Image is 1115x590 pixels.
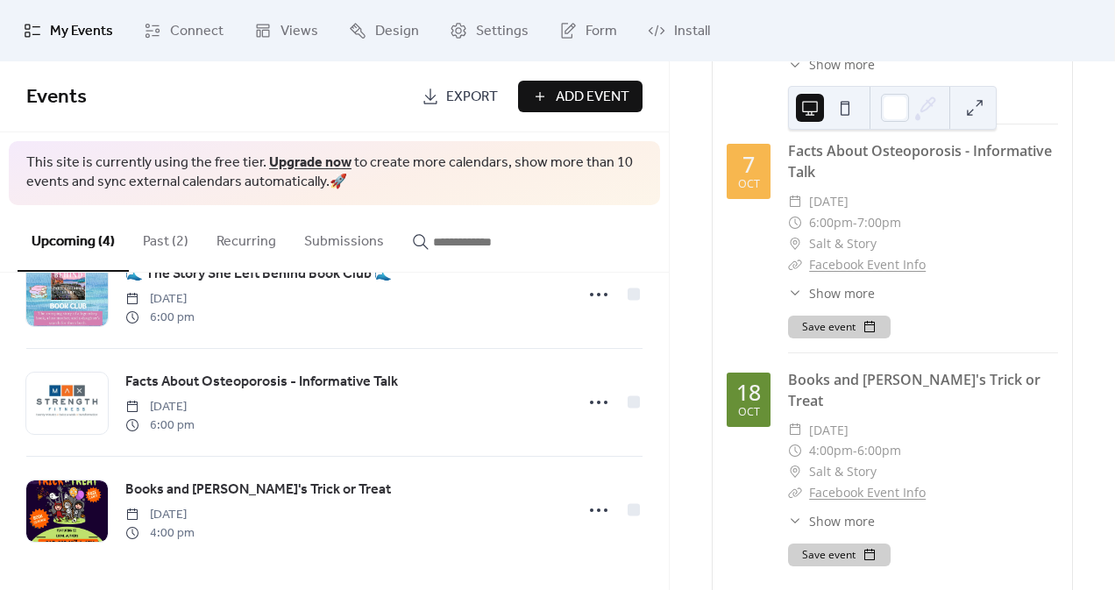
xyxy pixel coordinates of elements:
[788,284,875,302] button: ​Show more
[125,506,195,524] span: [DATE]
[809,191,849,212] span: [DATE]
[125,372,398,393] span: Facts About Osteoporosis - Informative Talk
[853,440,857,461] span: -
[446,87,498,108] span: Export
[788,482,802,503] div: ​
[125,524,195,543] span: 4:00 pm
[129,205,202,270] button: Past (2)
[125,416,195,435] span: 6:00 pm
[788,420,802,441] div: ​
[809,512,875,530] span: Show more
[125,398,195,416] span: [DATE]
[202,205,290,270] button: Recurring
[674,21,710,42] span: Install
[241,7,331,54] a: Views
[26,78,87,117] span: Events
[788,55,802,74] div: ​
[809,440,853,461] span: 4:00pm
[586,21,617,42] span: Form
[738,407,760,418] div: Oct
[788,544,891,566] button: Save event
[437,7,542,54] a: Settings
[125,309,195,327] span: 6:00 pm
[26,153,643,193] span: This site is currently using the free tier. to create more calendars, show more than 10 events an...
[546,7,630,54] a: Form
[788,254,802,275] div: ​
[809,233,877,254] span: Salt & Story
[18,205,129,272] button: Upcoming (4)
[809,284,875,302] span: Show more
[518,81,643,112] button: Add Event
[125,371,398,394] a: Facts About Osteoporosis - Informative Talk
[635,7,723,54] a: Install
[788,284,802,302] div: ​
[125,480,391,501] span: Books and [PERSON_NAME]'s Trick or Treat
[809,256,926,273] a: Facebook Event Info
[125,290,195,309] span: [DATE]
[736,381,761,403] div: 18
[476,21,529,42] span: Settings
[125,479,391,501] a: Books and [PERSON_NAME]'s Trick or Treat
[408,81,511,112] a: Export
[809,420,849,441] span: [DATE]
[738,179,760,190] div: Oct
[853,212,857,233] span: -
[281,21,318,42] span: Views
[788,512,802,530] div: ​
[125,263,392,286] a: 🌊 The Story She Left Behind Book Club 🌊
[809,461,877,482] span: Salt & Story
[131,7,237,54] a: Connect
[50,21,113,42] span: My Events
[742,153,755,175] div: 7
[809,212,853,233] span: 6:00pm
[788,370,1040,410] a: Books and [PERSON_NAME]'s Trick or Treat
[336,7,432,54] a: Design
[788,55,875,74] button: ​Show more
[269,149,352,176] a: Upgrade now
[11,7,126,54] a: My Events
[788,191,802,212] div: ​
[375,21,419,42] span: Design
[788,141,1052,181] a: Facts About Osteoporosis - Informative Talk
[556,87,629,108] span: Add Event
[170,21,224,42] span: Connect
[809,55,875,74] span: Show more
[788,512,875,530] button: ​Show more
[125,264,392,285] span: 🌊 The Story She Left Behind Book Club 🌊
[809,484,926,501] a: Facebook Event Info
[857,440,901,461] span: 6:00pm
[788,212,802,233] div: ​
[788,440,802,461] div: ​
[857,212,901,233] span: 7:00pm
[788,233,802,254] div: ​
[788,316,891,338] button: Save event
[290,205,398,270] button: Submissions
[788,461,802,482] div: ​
